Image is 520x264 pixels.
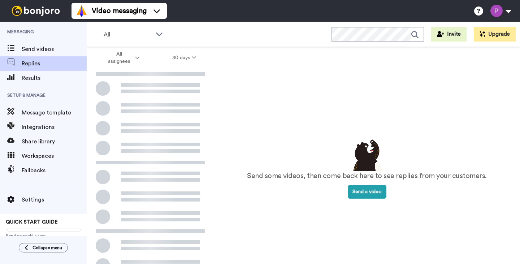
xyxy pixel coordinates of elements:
[22,137,87,146] span: Share library
[22,74,87,82] span: Results
[474,27,516,42] button: Upgrade
[104,30,152,39] span: All
[22,123,87,131] span: Integrations
[349,138,385,171] img: results-emptystates.png
[19,243,68,252] button: Collapse menu
[22,108,87,117] span: Message template
[22,45,87,53] span: Send videos
[104,51,134,65] span: All assignees
[431,27,467,42] button: Invite
[88,48,156,68] button: All assignees
[348,189,386,194] a: Send a video
[348,185,386,199] button: Send a video
[32,245,62,251] span: Collapse menu
[6,220,58,225] span: QUICK START GUIDE
[6,233,81,239] span: Send yourself a test
[22,195,87,204] span: Settings
[22,152,87,160] span: Workspaces
[22,59,87,68] span: Replies
[76,5,87,17] img: vm-color.svg
[92,6,147,16] span: Video messaging
[247,171,487,181] p: Send some videos, then come back here to see replies from your customers.
[156,51,213,64] button: 30 days
[9,6,63,16] img: bj-logo-header-white.svg
[22,166,87,175] span: Fallbacks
